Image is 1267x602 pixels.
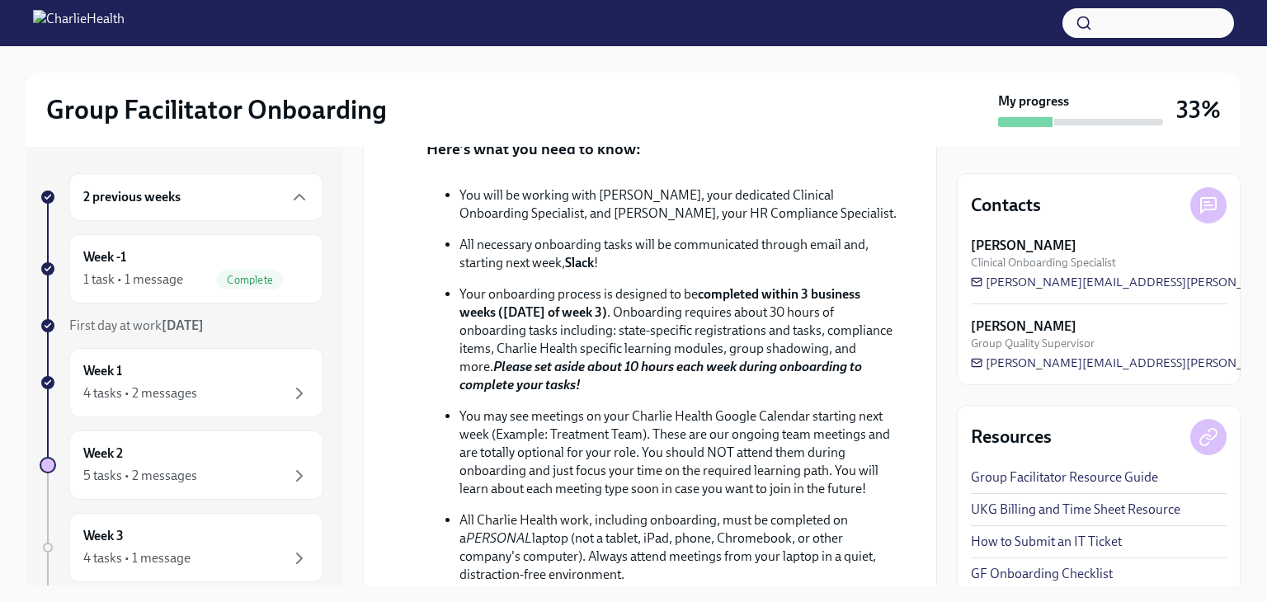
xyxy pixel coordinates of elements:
span: First day at work [69,317,204,333]
h4: Resources [971,425,1052,449]
h2: Group Facilitator Onboarding [46,93,387,126]
div: 5 tasks • 2 messages [83,467,197,485]
p: All necessary onboarding tasks will be communicated through email and, starting next week, ! [459,236,897,272]
a: Week 14 tasks • 2 messages [40,348,323,417]
strong: completed within 3 business weeks ([DATE] of week 3) [459,286,860,320]
div: 4 tasks • 2 messages [83,384,197,402]
img: CharlieHealth [33,10,125,36]
span: Group Quality Supervisor [971,336,1095,351]
h6: Week 2 [83,444,123,463]
span: Clinical Onboarding Specialist [971,255,1116,270]
div: 1 task • 1 message [83,270,183,289]
a: Week -11 task • 1 messageComplete [40,234,323,303]
div: 2 previous weeks [69,173,323,221]
h6: Week 1 [83,362,122,380]
strong: [PERSON_NAME] [971,317,1076,336]
p: You may see meetings on your Charlie Health Google Calendar starting next week (Example: Treatmen... [459,407,897,498]
h6: Week 3 [83,527,124,545]
a: How to Submit an IT Ticket [971,533,1122,551]
strong: Please set aside about 10 hours each week during onboarding to complete your tasks! [459,359,862,393]
span: Complete [217,274,283,286]
h4: Contacts [971,193,1041,218]
h6: 2 previous weeks [83,188,181,206]
strong: My progress [998,92,1069,111]
a: UKG Billing and Time Sheet Resource [971,501,1180,519]
p: All Charlie Health work, including onboarding, must be completed on a laptop (not a tablet, iPad,... [459,511,897,584]
a: GF Onboarding Checklist [971,565,1113,583]
em: PERSONAL [466,530,532,546]
h3: 33% [1176,95,1221,125]
p: Your onboarding process is designed to be . Onboarding requires about 30 hours of onboarding task... [459,285,897,394]
p: Here's what you need to know: [426,139,641,160]
a: Group Facilitator Resource Guide [971,468,1158,487]
strong: [DATE] [162,317,204,333]
strong: [PERSON_NAME] [971,237,1076,255]
a: Week 25 tasks • 2 messages [40,430,323,500]
div: 4 tasks • 1 message [83,549,191,567]
p: You will be working with [PERSON_NAME], your dedicated Clinical Onboarding Specialist, and [PERSO... [459,186,897,223]
h6: Week -1 [83,248,126,266]
strong: Slack [565,255,594,270]
a: First day at work[DATE] [40,317,323,335]
a: Week 34 tasks • 1 message [40,513,323,582]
